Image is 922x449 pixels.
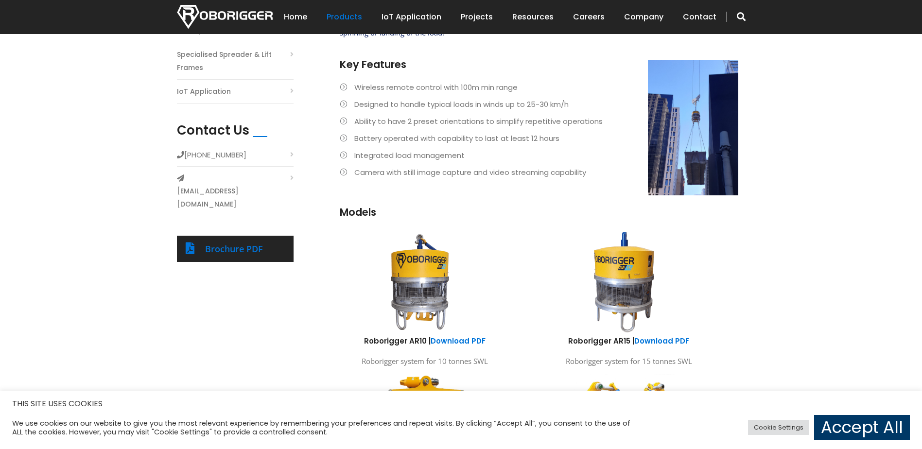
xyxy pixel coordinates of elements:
[340,115,738,128] li: Ability to have 2 preset orientations to simplify repetitive operations
[177,5,273,29] img: Nortech
[461,2,493,32] a: Projects
[340,98,738,111] li: Designed to handle typical loads in winds up to 25-30 km/h
[327,2,362,32] a: Products
[634,336,689,346] a: Download PDF
[340,166,738,179] li: Camera with still image capture and video streaming capability
[177,48,294,74] a: Specialised Spreader & Lift Frames
[683,2,716,32] a: Contact
[12,419,641,436] div: We use cookies on our website to give you the most relevant experience by remembering your prefer...
[340,132,738,145] li: Battery operated with capability to last at least 12 hours
[340,57,738,71] h3: Key Features
[205,243,263,255] a: Brochure PDF
[340,205,738,219] h3: Models
[431,336,486,346] a: Download PDF
[284,2,307,32] a: Home
[330,336,520,346] h6: Roborigger AR10 |
[340,81,738,94] li: Wireless remote control with 100m min range
[12,397,910,410] h5: THIS SITE USES COOKIES
[340,149,738,162] li: Integrated load management
[382,2,441,32] a: IoT Application
[814,415,910,440] a: Accept All
[177,185,294,211] a: [EMAIL_ADDRESS][DOMAIN_NAME]
[177,148,294,167] li: [PHONE_NUMBER]
[534,336,724,346] h6: Roborigger AR15 |
[748,420,809,435] a: Cookie Settings
[534,355,724,368] p: Roborigger system for 15 tonnes SWL
[177,123,249,138] h2: Contact Us
[512,2,554,32] a: Resources
[573,2,605,32] a: Careers
[177,85,231,98] a: IoT Application
[330,355,520,368] p: Roborigger system for 10 tonnes SWL
[624,2,663,32] a: Company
